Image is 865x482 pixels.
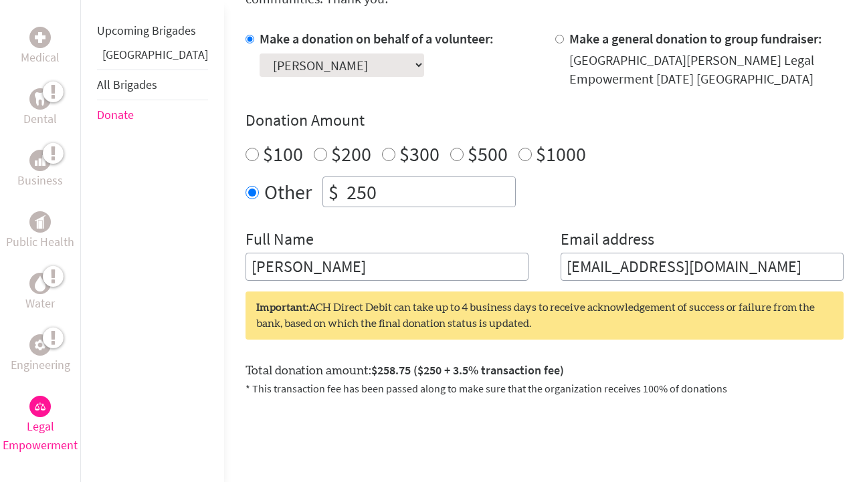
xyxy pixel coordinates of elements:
strong: Important: [256,302,308,313]
a: BusinessBusiness [17,150,63,190]
div: Water [29,273,51,294]
div: [GEOGRAPHIC_DATA][PERSON_NAME] Legal Empowerment [DATE] [GEOGRAPHIC_DATA] [569,51,844,88]
p: Dental [23,110,57,128]
div: Legal Empowerment [29,396,51,417]
img: Medical [35,32,45,43]
p: Legal Empowerment [3,417,78,455]
div: Business [29,150,51,171]
img: Dental [35,92,45,105]
p: Engineering [11,356,70,374]
img: Water [35,275,45,291]
div: $ [323,177,344,207]
li: Donate [97,100,208,130]
a: Upcoming Brigades [97,23,196,38]
h4: Donation Amount [246,110,844,131]
div: Engineering [29,334,51,356]
div: Public Health [29,211,51,233]
a: [GEOGRAPHIC_DATA] [102,47,208,62]
div: ACH Direct Debit can take up to 4 business days to receive acknowledgement of success or failure ... [246,291,844,340]
img: Legal Empowerment [35,402,45,410]
p: Water [25,294,55,313]
a: Public HealthPublic Health [6,211,74,251]
a: EngineeringEngineering [11,334,70,374]
div: Medical [29,27,51,48]
p: Public Health [6,233,74,251]
input: Enter Amount [344,177,515,207]
label: Make a general donation to group fundraiser: [569,30,822,47]
input: Your Email [561,253,844,281]
label: $1000 [536,141,586,166]
label: Email address [561,229,654,253]
a: WaterWater [25,273,55,313]
img: Business [35,155,45,166]
div: Dental [29,88,51,110]
a: Legal EmpowermentLegal Empowerment [3,396,78,455]
img: Engineering [35,340,45,350]
img: Public Health [35,215,45,229]
a: MedicalMedical [21,27,60,67]
li: Upcoming Brigades [97,16,208,45]
li: All Brigades [97,70,208,100]
label: Other [264,176,312,207]
label: $100 [263,141,303,166]
label: $200 [331,141,371,166]
a: All Brigades [97,77,157,92]
label: $500 [468,141,508,166]
p: * This transaction fee has been passed along to make sure that the organization receives 100% of ... [246,380,844,396]
a: Donate [97,107,134,122]
li: Greece [97,45,208,70]
label: Full Name [246,229,314,253]
span: $258.75 ($250 + 3.5% transaction fee) [371,362,564,378]
a: DentalDental [23,88,57,128]
p: Business [17,171,63,190]
p: Medical [21,48,60,67]
input: Enter Full Name [246,253,528,281]
iframe: reCAPTCHA [246,412,449,465]
label: Make a donation on behalf of a volunteer: [260,30,494,47]
label: Total donation amount: [246,361,564,380]
label: $300 [399,141,440,166]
